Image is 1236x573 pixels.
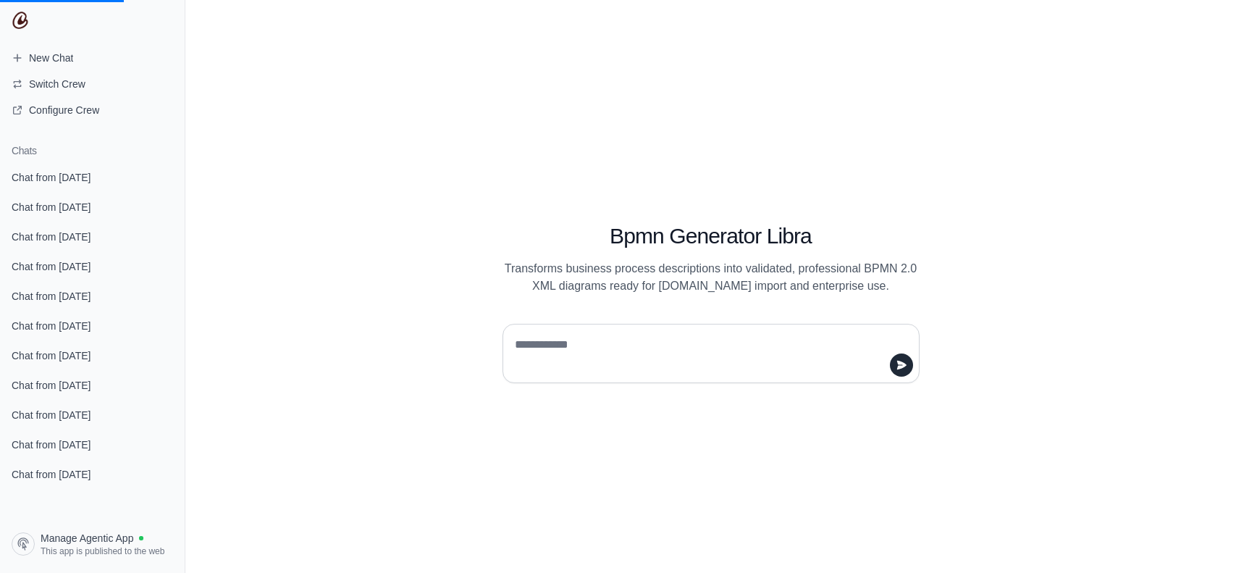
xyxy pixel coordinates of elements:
[6,527,179,561] a: Manage Agentic App This app is published to the web
[6,223,179,250] a: Chat from [DATE]
[6,193,179,220] a: Chat from [DATE]
[12,348,91,363] span: Chat from [DATE]
[6,164,179,191] a: Chat from [DATE]
[6,461,179,488] a: Chat from [DATE]
[12,12,29,29] img: CrewAI Logo
[12,467,91,482] span: Chat from [DATE]
[6,72,179,96] button: Switch Crew
[12,259,91,274] span: Chat from [DATE]
[29,51,73,65] span: New Chat
[6,99,179,122] a: Configure Crew
[6,431,179,458] a: Chat from [DATE]
[12,170,91,185] span: Chat from [DATE]
[6,401,179,428] a: Chat from [DATE]
[6,283,179,309] a: Chat from [DATE]
[12,438,91,452] span: Chat from [DATE]
[29,103,99,117] span: Configure Crew
[503,260,920,295] p: Transforms business process descriptions into validated, professional BPMN 2.0 XML diagrams ready...
[6,342,179,369] a: Chat from [DATE]
[6,253,179,280] a: Chat from [DATE]
[12,289,91,304] span: Chat from [DATE]
[12,319,91,333] span: Chat from [DATE]
[29,77,85,91] span: Switch Crew
[12,200,91,214] span: Chat from [DATE]
[6,372,179,398] a: Chat from [DATE]
[12,408,91,422] span: Chat from [DATE]
[41,531,133,545] span: Manage Agentic App
[6,46,179,70] a: New Chat
[12,378,91,393] span: Chat from [DATE]
[503,223,920,249] h1: Bpmn Generator Libra
[6,312,179,339] a: Chat from [DATE]
[12,230,91,244] span: Chat from [DATE]
[41,545,164,557] span: This app is published to the web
